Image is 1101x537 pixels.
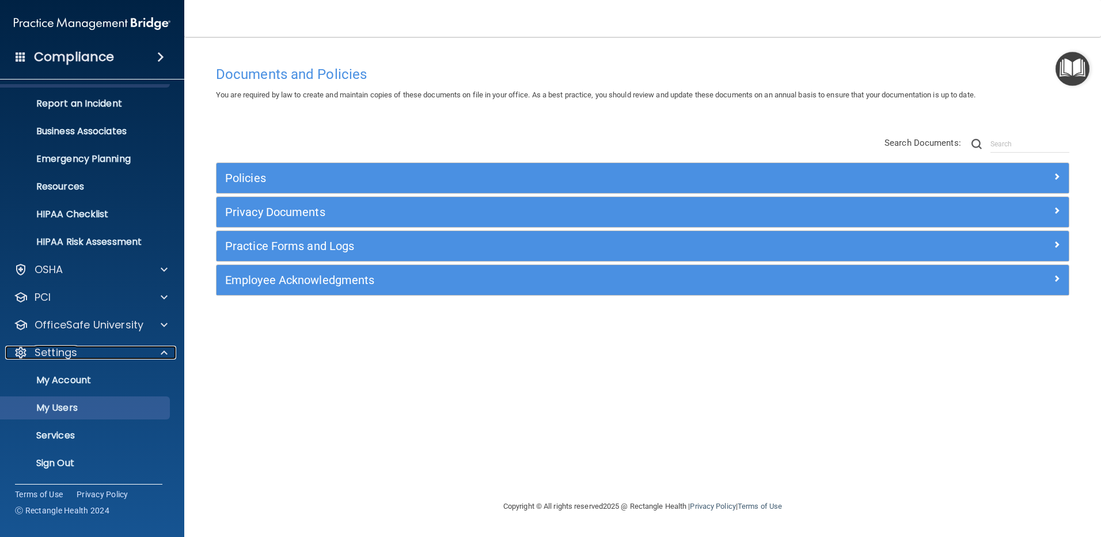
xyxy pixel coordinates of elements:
[738,502,782,510] a: Terms of Use
[225,172,847,184] h5: Policies
[884,138,961,148] span: Search Documents:
[14,346,168,360] a: Settings
[14,318,168,332] a: OfficeSafe University
[216,90,975,99] span: You are required by law to create and maintain copies of these documents on file in your office. ...
[7,375,165,386] p: My Account
[971,139,982,149] img: ic-search.3b580494.png
[225,206,847,218] h5: Privacy Documents
[216,67,1069,82] h4: Documents and Policies
[77,489,128,500] a: Privacy Policy
[225,203,1060,221] a: Privacy Documents
[690,502,735,510] a: Privacy Policy
[432,488,853,525] div: Copyright © All rights reserved 2025 @ Rectangle Health | |
[7,126,165,137] p: Business Associates
[7,98,165,109] p: Report an Incident
[15,489,63,500] a: Terms of Use
[225,271,1060,289] a: Employee Acknowledgments
[225,169,1060,187] a: Policies
[7,181,165,192] p: Resources
[225,274,847,286] h5: Employee Acknowledgments
[990,135,1069,153] input: Search
[225,240,847,252] h5: Practice Forms and Logs
[7,402,165,414] p: My Users
[35,290,51,304] p: PCI
[7,209,165,220] p: HIPAA Checklist
[14,263,168,277] a: OSHA
[35,346,77,360] p: Settings
[7,153,165,165] p: Emergency Planning
[35,263,63,277] p: OSHA
[7,430,165,441] p: Services
[902,455,1087,501] iframe: Drift Widget Chat Controller
[14,290,168,304] a: PCI
[34,49,114,65] h4: Compliance
[225,237,1060,255] a: Practice Forms and Logs
[14,12,170,35] img: PMB logo
[15,505,109,516] span: Ⓒ Rectangle Health 2024
[7,457,165,469] p: Sign Out
[1056,52,1089,86] button: Open Resource Center
[35,318,143,332] p: OfficeSafe University
[7,236,165,248] p: HIPAA Risk Assessment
